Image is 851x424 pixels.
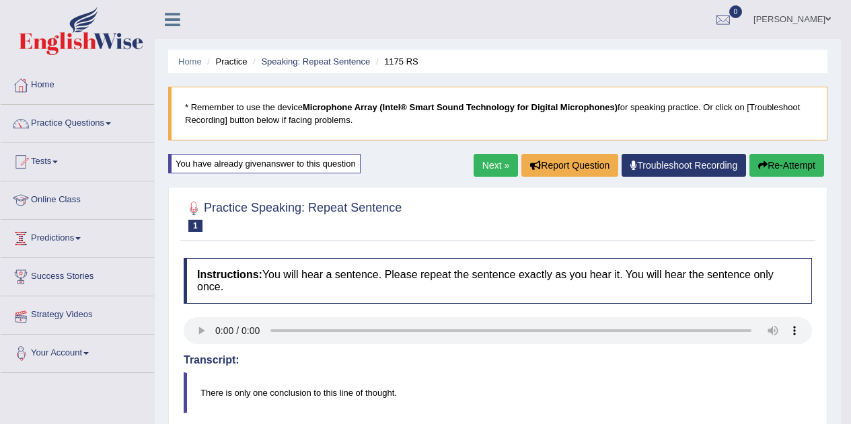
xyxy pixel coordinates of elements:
a: Tests [1,143,154,177]
a: Speaking: Repeat Sentence [261,56,370,67]
a: Predictions [1,220,154,253]
h2: Practice Speaking: Repeat Sentence [184,198,402,232]
a: Success Stories [1,258,154,292]
b: Microphone Array (Intel® Smart Sound Technology for Digital Microphones) [303,102,618,112]
button: Report Question [521,154,618,177]
b: Instructions: [197,269,262,280]
a: Practice Questions [1,105,154,138]
a: Next » [474,154,518,177]
a: Home [178,56,202,67]
h4: Transcript: [184,354,812,366]
a: Online Class [1,181,154,215]
blockquote: * Remember to use the device for speaking practice. Or click on [Troubleshoot Recording] button b... [168,87,827,140]
button: Re-Attempt [749,154,824,177]
a: Home [1,67,154,100]
a: Troubleshoot Recording [622,154,746,177]
span: 1 [188,220,202,232]
a: Strategy Videos [1,296,154,330]
li: Practice [204,55,247,68]
span: 0 [729,5,743,18]
h4: You will hear a sentence. Please repeat the sentence exactly as you hear it. You will hear the se... [184,258,812,303]
a: Your Account [1,335,154,368]
blockquote: There is only one conclusion to this line of thought. [184,372,812,413]
div: You have already given answer to this question [168,154,361,173]
li: 1175 RS [373,55,418,68]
